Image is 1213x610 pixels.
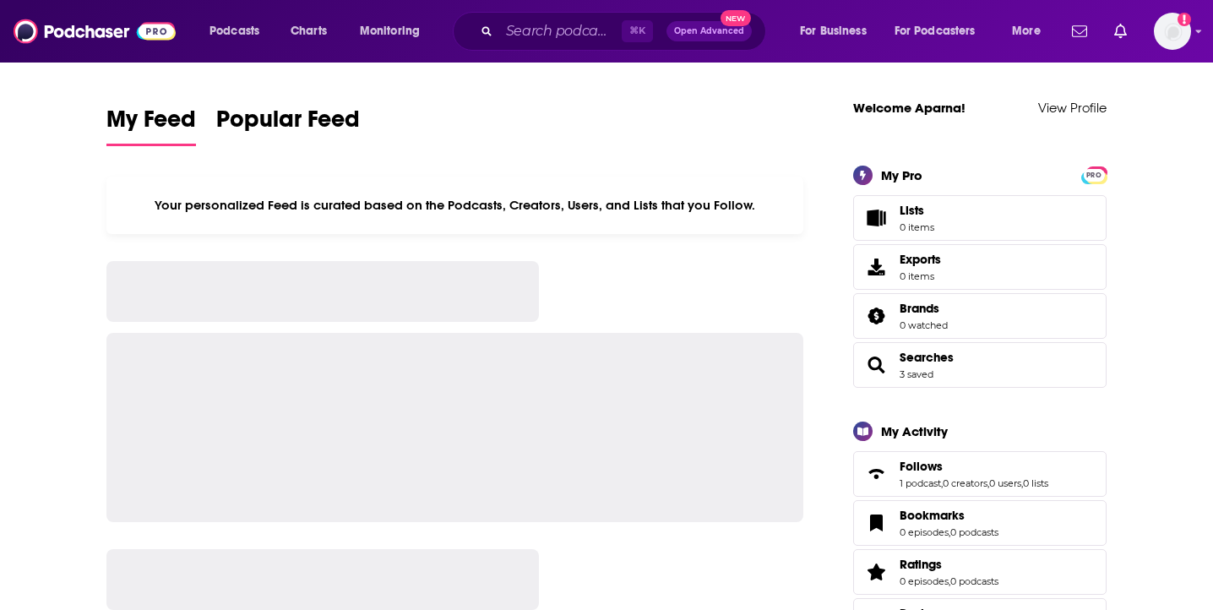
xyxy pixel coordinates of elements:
span: Bookmarks [853,500,1107,546]
span: Brands [900,301,939,316]
a: 1 podcast [900,477,941,489]
span: Logged in as AparnaKulkarni [1154,13,1191,50]
div: My Pro [881,167,922,183]
div: My Activity [881,423,948,439]
div: Your personalized Feed is curated based on the Podcasts, Creators, Users, and Lists that you Follow. [106,177,803,234]
a: 0 episodes [900,575,949,587]
span: PRO [1084,169,1104,182]
svg: Add a profile image [1178,13,1191,26]
span: Ratings [900,557,942,572]
span: Exports [900,252,941,267]
a: 0 episodes [900,526,949,538]
span: Monitoring [360,19,420,43]
div: Search podcasts, credits, & more... [469,12,782,51]
span: New [721,10,751,26]
span: Lists [900,203,934,218]
span: Exports [859,255,893,279]
span: , [941,477,943,489]
img: Podchaser - Follow, Share and Rate Podcasts [14,15,176,47]
span: For Business [800,19,867,43]
button: open menu [1000,18,1062,45]
span: Brands [853,293,1107,339]
span: 0 items [900,221,934,233]
span: , [949,575,950,587]
span: Lists [859,206,893,230]
button: open menu [788,18,888,45]
a: Show notifications dropdown [1065,17,1094,46]
span: Follows [853,451,1107,497]
button: Open AdvancedNew [666,21,752,41]
a: 0 creators [943,477,987,489]
span: ⌘ K [622,20,653,42]
span: Podcasts [209,19,259,43]
a: Ratings [900,557,998,572]
span: Ratings [853,549,1107,595]
a: Show notifications dropdown [1107,17,1134,46]
a: Bookmarks [900,508,998,523]
a: View Profile [1038,100,1107,116]
a: Popular Feed [216,105,360,146]
a: 3 saved [900,368,933,380]
a: Brands [859,304,893,328]
span: , [949,526,950,538]
a: Charts [280,18,337,45]
a: Follows [900,459,1048,474]
span: More [1012,19,1041,43]
a: Bookmarks [859,511,893,535]
span: Follows [900,459,943,474]
span: My Feed [106,105,196,144]
span: For Podcasters [895,19,976,43]
a: Follows [859,462,893,486]
button: open menu [198,18,281,45]
input: Search podcasts, credits, & more... [499,18,622,45]
span: , [987,477,989,489]
a: Ratings [859,560,893,584]
span: Open Advanced [674,27,744,35]
a: Searches [900,350,954,365]
a: Brands [900,301,948,316]
a: Lists [853,195,1107,241]
a: 0 users [989,477,1021,489]
span: , [1021,477,1023,489]
a: My Feed [106,105,196,146]
a: Welcome Aparna! [853,100,966,116]
span: 0 items [900,270,941,282]
span: Searches [853,342,1107,388]
button: Show profile menu [1154,13,1191,50]
a: Searches [859,353,893,377]
span: Charts [291,19,327,43]
a: PRO [1084,167,1104,180]
a: Exports [853,244,1107,290]
span: Popular Feed [216,105,360,144]
a: 0 podcasts [950,526,998,538]
button: open menu [348,18,442,45]
span: Bookmarks [900,508,965,523]
img: User Profile [1154,13,1191,50]
a: 0 lists [1023,477,1048,489]
button: open menu [884,18,1000,45]
a: 0 watched [900,319,948,331]
span: Lists [900,203,924,218]
a: 0 podcasts [950,575,998,587]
